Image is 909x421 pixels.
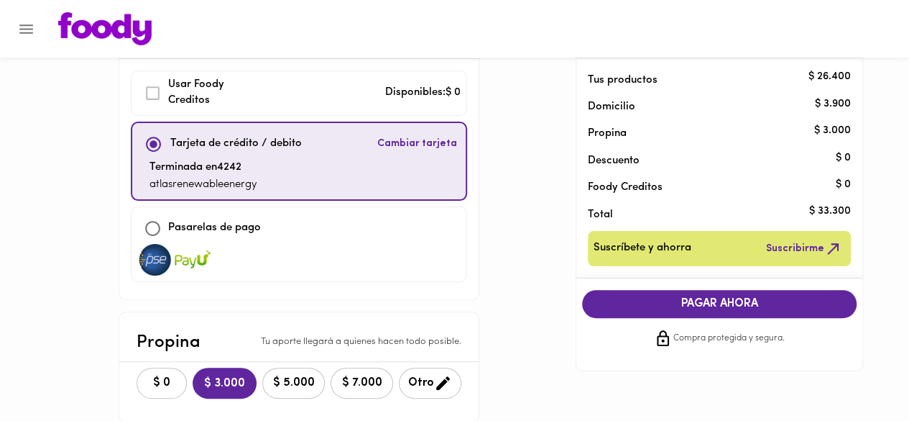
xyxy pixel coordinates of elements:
[149,160,257,176] p: Terminada en 4242
[170,136,302,153] p: Tarjeta de crédito / debito
[836,177,851,192] p: $ 0
[175,244,211,276] img: visa
[261,335,461,349] p: Tu aporte llegará a quienes hacen todo posible.
[836,150,851,166] p: $ 0
[137,330,200,356] p: Propina
[149,177,257,194] p: atlasrenewableenergy
[137,244,173,276] img: visa
[168,220,261,237] p: Pasarelas de pago
[385,85,461,101] p: Disponibles: $ 0
[588,180,828,195] p: Foody Creditos
[594,240,691,258] span: Suscríbete y ahorra
[262,368,325,399] button: $ 5.000
[9,12,44,47] button: Menu
[763,237,845,261] button: Suscribirme
[146,376,177,390] span: $ 0
[809,204,851,219] p: $ 33.300
[588,73,828,88] p: Tus productos
[137,368,187,399] button: $ 0
[582,290,857,318] button: PAGAR AHORA
[168,77,267,109] p: Usar Foody Creditos
[408,374,452,392] span: Otro
[58,12,152,45] img: logo.png
[596,297,842,311] span: PAGAR AHORA
[826,338,895,407] iframe: Messagebird Livechat Widget
[815,96,851,112] p: $ 3.900
[588,99,635,114] p: Domicilio
[766,240,842,258] span: Suscribirme
[331,368,393,399] button: $ 7.000
[588,153,640,168] p: Descuento
[374,129,460,160] button: Cambiar tarjeta
[399,368,461,399] button: Otro
[588,207,828,222] p: Total
[340,376,384,390] span: $ 7.000
[193,368,257,399] button: $ 3.000
[377,137,457,151] span: Cambiar tarjeta
[814,123,851,138] p: $ 3.000
[808,70,851,85] p: $ 26.400
[673,332,785,346] span: Compra protegida y segura.
[588,126,828,141] p: Propina
[204,377,245,391] span: $ 3.000
[272,376,315,390] span: $ 5.000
